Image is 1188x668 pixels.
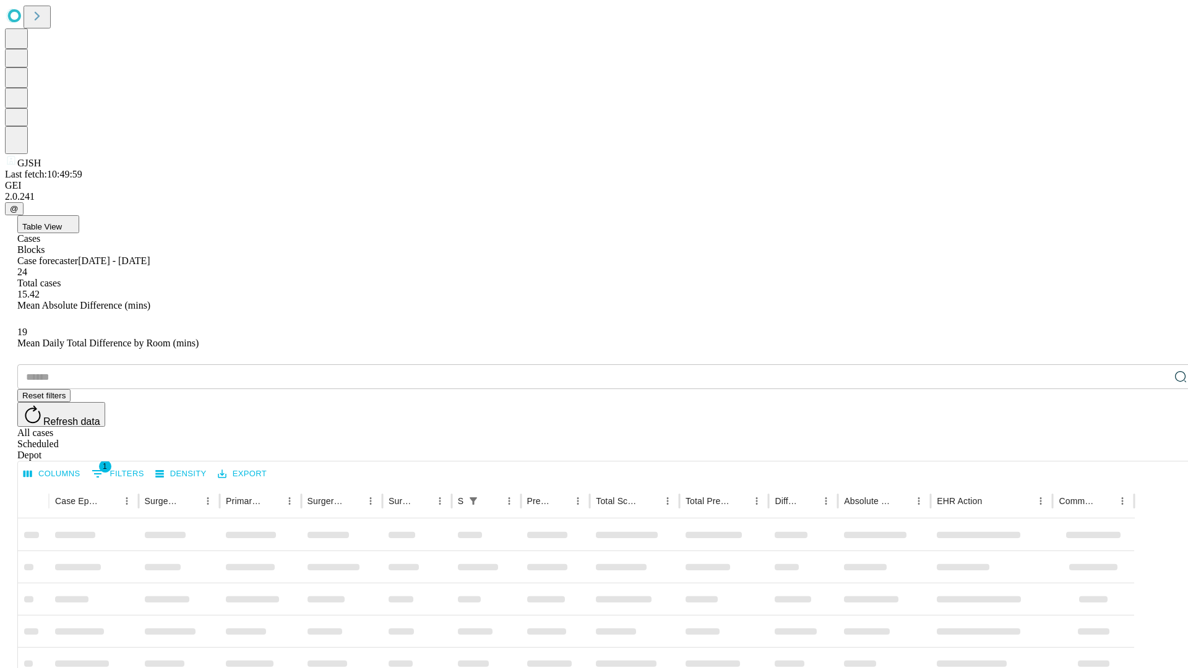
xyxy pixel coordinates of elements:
[17,300,150,310] span: Mean Absolute Difference (mins)
[937,496,982,506] div: EHR Action
[17,389,71,402] button: Reset filters
[596,496,640,506] div: Total Scheduled Duration
[99,460,111,473] span: 1
[1059,496,1095,506] div: Comments
[5,169,82,179] span: Last fetch: 10:49:59
[145,496,181,506] div: Surgeon Name
[1114,492,1131,510] button: Menu
[844,496,892,506] div: Absolute Difference
[22,391,66,400] span: Reset filters
[483,492,501,510] button: Sort
[414,492,431,510] button: Sort
[501,492,518,510] button: Menu
[17,327,27,337] span: 19
[17,278,61,288] span: Total cases
[731,492,748,510] button: Sort
[686,496,730,506] div: Total Predicted Duration
[552,492,569,510] button: Sort
[527,496,551,506] div: Predicted In Room Duration
[199,492,217,510] button: Menu
[800,492,817,510] button: Sort
[17,158,41,168] span: GJSH
[5,191,1183,202] div: 2.0.241
[465,492,482,510] div: 1 active filter
[642,492,659,510] button: Sort
[17,402,105,427] button: Refresh data
[17,267,27,277] span: 24
[88,464,147,484] button: Show filters
[983,492,1001,510] button: Sort
[101,492,118,510] button: Sort
[22,222,62,231] span: Table View
[748,492,765,510] button: Menu
[226,496,262,506] div: Primary Service
[182,492,199,510] button: Sort
[775,496,799,506] div: Difference
[152,465,210,484] button: Density
[458,496,463,506] div: Scheduled In Room Duration
[362,492,379,510] button: Menu
[5,180,1183,191] div: GEI
[17,338,199,348] span: Mean Daily Total Difference by Room (mins)
[465,492,482,510] button: Show filters
[215,465,270,484] button: Export
[10,204,19,213] span: @
[43,416,100,427] span: Refresh data
[17,289,40,299] span: 15.42
[55,496,100,506] div: Case Epic Id
[118,492,136,510] button: Menu
[264,492,281,510] button: Sort
[5,202,24,215] button: @
[817,492,835,510] button: Menu
[345,492,362,510] button: Sort
[308,496,343,506] div: Surgery Name
[1096,492,1114,510] button: Sort
[910,492,928,510] button: Menu
[1032,492,1049,510] button: Menu
[78,255,150,266] span: [DATE] - [DATE]
[17,255,78,266] span: Case forecaster
[893,492,910,510] button: Sort
[17,215,79,233] button: Table View
[659,492,676,510] button: Menu
[431,492,449,510] button: Menu
[569,492,587,510] button: Menu
[281,492,298,510] button: Menu
[389,496,413,506] div: Surgery Date
[20,465,84,484] button: Select columns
